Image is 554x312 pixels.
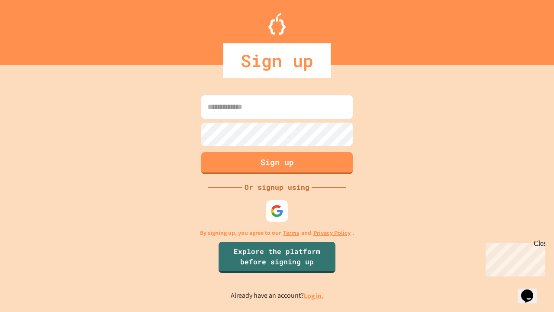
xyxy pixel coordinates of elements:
[313,228,351,237] a: Privacy Policy
[283,228,299,237] a: Terms
[219,242,335,273] a: Explore the platform before signing up
[482,240,545,276] iframe: chat widget
[268,13,286,35] img: Logo.svg
[304,291,324,300] a: Log in.
[3,3,60,55] div: Chat with us now!Close
[223,43,331,78] div: Sign up
[200,228,354,237] p: By signing up, you agree to our and .
[231,290,324,301] p: Already have an account?
[271,205,283,218] img: google-icon.svg
[201,152,353,174] button: Sign up
[242,182,312,192] div: Or signup using
[518,277,545,303] iframe: chat widget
